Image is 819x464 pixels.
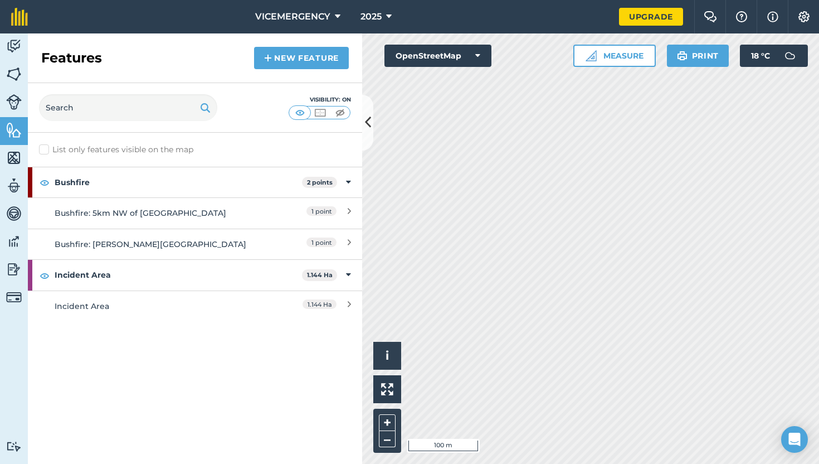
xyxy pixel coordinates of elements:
[40,176,50,189] img: svg+xml;base64,PHN2ZyB4bWxucz0iaHR0cDovL3d3dy53My5vcmcvMjAwMC9zdmciIHdpZHRoPSIxOCIgaGVpZ2h0PSIyNC...
[55,207,252,219] div: Bushfire: 5km NW of [GEOGRAPHIC_DATA]
[6,94,22,110] img: svg+xml;base64,PD94bWwgdmVyc2lvbj0iMS4wIiBlbmNvZGluZz0idXRmLTgiPz4KPCEtLSBHZW5lcmF0b3I6IEFkb2JlIE...
[779,45,801,67] img: svg+xml;base64,PD94bWwgdmVyc2lvbj0iMS4wIiBlbmNvZGluZz0idXRmLTgiPz4KPCEtLSBHZW5lcmF0b3I6IEFkb2JlIE...
[264,51,272,65] img: svg+xml;base64,PHN2ZyB4bWxucz0iaHR0cDovL3d3dy53My5vcmcvMjAwMC9zdmciIHdpZHRoPSIxNCIgaGVpZ2h0PSIyNC...
[573,45,656,67] button: Measure
[28,229,362,259] a: Bushfire: [PERSON_NAME][GEOGRAPHIC_DATA]1 point
[781,426,808,453] div: Open Intercom Messenger
[586,50,597,61] img: Ruler icon
[55,260,302,290] strong: Incident Area
[6,233,22,250] img: svg+xml;base64,PD94bWwgdmVyc2lvbj0iMS4wIiBlbmNvZGluZz0idXRmLTgiPz4KPCEtLSBHZW5lcmF0b3I6IEFkb2JlIE...
[28,291,362,321] a: Incident Area1.144 Ha
[333,107,347,118] img: svg+xml;base64,PHN2ZyB4bWxucz0iaHR0cDovL3d3dy53My5vcmcvMjAwMC9zdmciIHdpZHRoPSI1MCIgaGVpZ2h0PSI0MC...
[313,107,327,118] img: svg+xml;base64,PHN2ZyB4bWxucz0iaHR0cDovL3d3dy53My5vcmcvMjAwMC9zdmciIHdpZHRoPSI1MCIgaGVpZ2h0PSI0MC...
[41,49,102,67] h2: Features
[28,197,362,228] a: Bushfire: 5km NW of [GEOGRAPHIC_DATA]1 point
[293,107,307,118] img: svg+xml;base64,PHN2ZyB4bWxucz0iaHR0cDovL3d3dy53My5vcmcvMjAwMC9zdmciIHdpZHRoPSI1MCIgaGVpZ2h0PSI0MC...
[373,342,401,370] button: i
[6,149,22,166] img: svg+xml;base64,PHN2ZyB4bWxucz0iaHR0cDovL3d3dy53My5vcmcvMjAwMC9zdmciIHdpZHRoPSI1NiIgaGVpZ2h0PSI2MC...
[254,47,349,69] a: New feature
[39,144,193,156] label: List only features visible on the map
[735,11,748,22] img: A question mark icon
[6,66,22,83] img: svg+xml;base64,PHN2ZyB4bWxucz0iaHR0cDovL3d3dy53My5vcmcvMjAwMC9zdmciIHdpZHRoPSI1NiIgaGVpZ2h0PSI2MC...
[39,94,217,121] input: Search
[289,95,351,104] div: Visibility: On
[307,271,333,279] strong: 1.144 Ha
[379,431,396,447] button: –
[303,299,337,309] span: 1.144 Ha
[200,101,211,114] img: svg+xml;base64,PHN2ZyB4bWxucz0iaHR0cDovL3d3dy53My5vcmcvMjAwMC9zdmciIHdpZHRoPSIxOSIgaGVpZ2h0PSIyNC...
[704,11,717,22] img: Two speech bubbles overlapping with the left bubble in the forefront
[379,414,396,431] button: +
[384,45,491,67] button: OpenStreetMap
[306,206,337,216] span: 1 point
[740,45,808,67] button: 18 °C
[255,10,330,23] span: VICEMERGENCY
[40,269,50,282] img: svg+xml;base64,PHN2ZyB4bWxucz0iaHR0cDovL3d3dy53My5vcmcvMjAwMC9zdmciIHdpZHRoPSIxOCIgaGVpZ2h0PSIyNC...
[360,10,382,23] span: 2025
[619,8,683,26] a: Upgrade
[381,383,393,395] img: Four arrows, one pointing top left, one top right, one bottom right and the last bottom left
[797,11,811,22] img: A cog icon
[55,167,302,197] strong: Bushfire
[6,261,22,278] img: svg+xml;base64,PD94bWwgdmVyc2lvbj0iMS4wIiBlbmNvZGluZz0idXRmLTgiPz4KPCEtLSBHZW5lcmF0b3I6IEFkb2JlIE...
[306,238,337,247] span: 1 point
[28,260,362,290] div: Incident Area1.144 Ha
[6,122,22,138] img: svg+xml;base64,PHN2ZyB4bWxucz0iaHR0cDovL3d3dy53My5vcmcvMjAwMC9zdmciIHdpZHRoPSI1NiIgaGVpZ2h0PSI2MC...
[307,178,333,186] strong: 2 points
[6,38,22,55] img: svg+xml;base64,PD94bWwgdmVyc2lvbj0iMS4wIiBlbmNvZGluZz0idXRmLTgiPz4KPCEtLSBHZW5lcmF0b3I6IEFkb2JlIE...
[28,167,362,197] div: Bushfire2 points
[6,441,22,452] img: svg+xml;base64,PD94bWwgdmVyc2lvbj0iMS4wIiBlbmNvZGluZz0idXRmLTgiPz4KPCEtLSBHZW5lcmF0b3I6IEFkb2JlIE...
[667,45,729,67] button: Print
[767,10,778,23] img: svg+xml;base64,PHN2ZyB4bWxucz0iaHR0cDovL3d3dy53My5vcmcvMjAwMC9zdmciIHdpZHRoPSIxNyIgaGVpZ2h0PSIxNy...
[677,49,688,62] img: svg+xml;base64,PHN2ZyB4bWxucz0iaHR0cDovL3d3dy53My5vcmcvMjAwMC9zdmciIHdpZHRoPSIxOSIgaGVpZ2h0PSIyNC...
[55,300,252,312] div: Incident Area
[6,205,22,222] img: svg+xml;base64,PD94bWwgdmVyc2lvbj0iMS4wIiBlbmNvZGluZz0idXRmLTgiPz4KPCEtLSBHZW5lcmF0b3I6IEFkb2JlIE...
[55,238,252,250] div: Bushfire: [PERSON_NAME][GEOGRAPHIC_DATA]
[6,289,22,305] img: svg+xml;base64,PD94bWwgdmVyc2lvbj0iMS4wIiBlbmNvZGluZz0idXRmLTgiPz4KPCEtLSBHZW5lcmF0b3I6IEFkb2JlIE...
[386,349,389,362] span: i
[6,177,22,194] img: svg+xml;base64,PD94bWwgdmVyc2lvbj0iMS4wIiBlbmNvZGluZz0idXRmLTgiPz4KPCEtLSBHZW5lcmF0b3I6IEFkb2JlIE...
[11,8,28,26] img: fieldmargin Logo
[751,45,770,67] span: 18 ° C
